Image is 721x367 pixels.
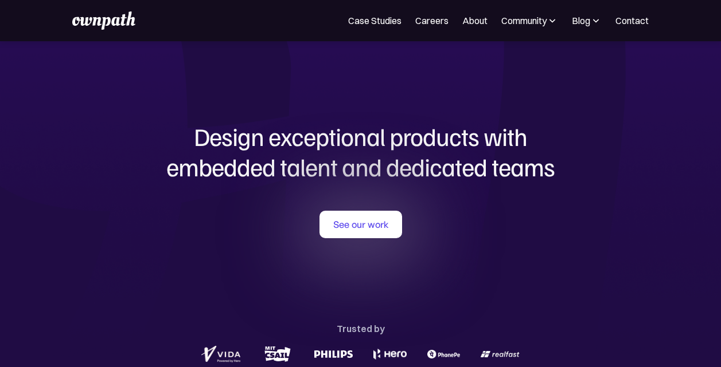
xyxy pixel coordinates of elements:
[501,14,558,27] div: Community
[615,14,649,27] a: Contact
[337,321,385,337] div: Trusted by
[348,14,402,27] a: Case Studies
[319,211,402,238] a: See our work
[572,14,590,27] div: Blog
[85,121,636,182] h1: Design exceptional products with embedded talent and dedicated teams
[415,14,449,27] a: Careers
[462,14,488,27] a: About
[572,14,602,27] div: Blog
[501,14,547,27] div: Community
